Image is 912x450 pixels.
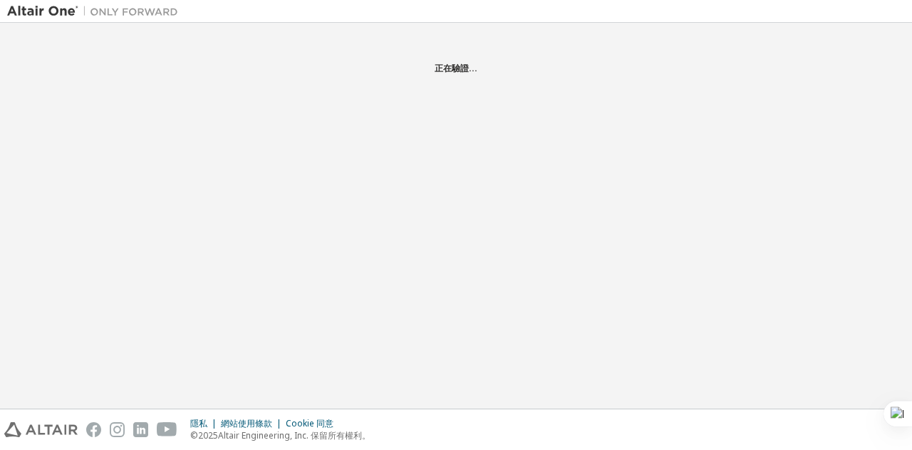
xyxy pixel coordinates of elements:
img: 牽牛星一號 [7,4,185,19]
font: 正在驗證... [435,62,477,74]
font: 隱私 [190,417,207,429]
font: 網站使用條款 [221,417,272,429]
font: © [190,429,198,441]
img: facebook.svg [86,422,101,437]
font: Cookie 同意 [286,417,333,429]
img: youtube.svg [157,422,177,437]
font: 2025 [198,429,218,441]
img: linkedin.svg [133,422,148,437]
font: Altair Engineering, Inc. 保留所有權利。 [218,429,370,441]
img: altair_logo.svg [4,422,78,437]
img: instagram.svg [110,422,125,437]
